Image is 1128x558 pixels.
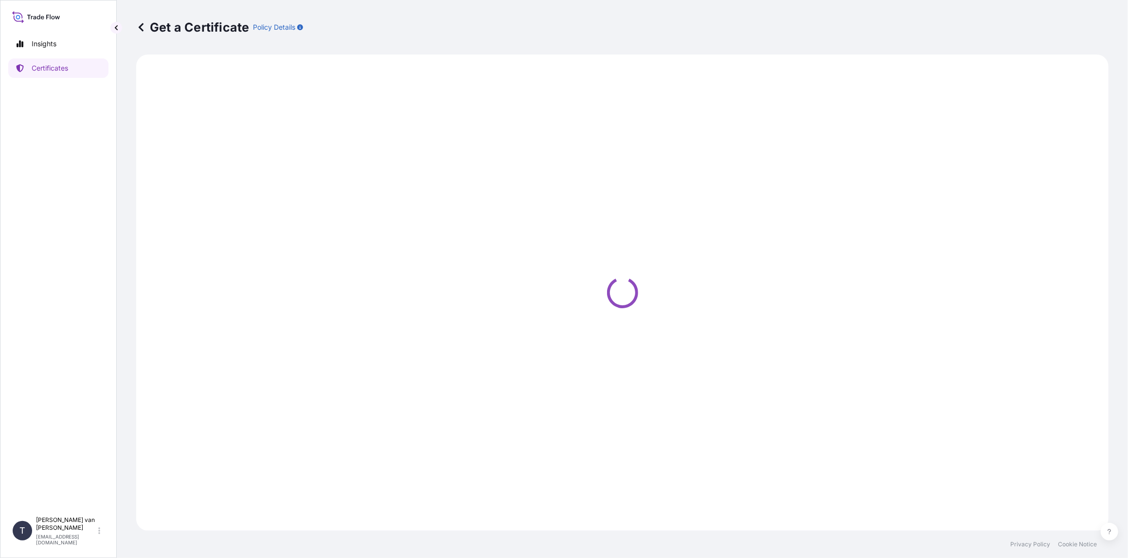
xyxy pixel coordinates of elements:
p: Policy Details [253,22,295,32]
a: Cookie Notice [1058,540,1097,548]
p: [EMAIL_ADDRESS][DOMAIN_NAME] [36,534,96,545]
p: [PERSON_NAME] van [PERSON_NAME] [36,516,96,532]
p: Get a Certificate [136,19,249,35]
a: Privacy Policy [1010,540,1050,548]
p: Insights [32,39,56,49]
div: Loading [142,60,1103,525]
a: Insights [8,34,108,54]
span: T [19,526,25,536]
p: Certificates [32,63,68,73]
a: Certificates [8,58,108,78]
